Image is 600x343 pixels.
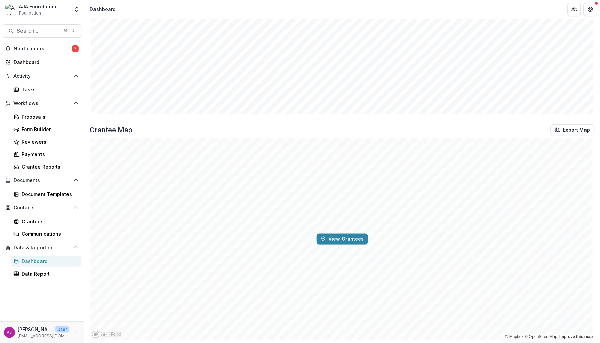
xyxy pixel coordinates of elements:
[13,245,71,251] span: Data & Reporting
[5,4,16,15] img: AJA Foundation
[17,28,59,34] span: Search...
[22,138,76,145] div: Reviewers
[525,335,557,339] a: OpenStreetMap
[11,268,81,279] a: Data Report
[3,43,81,54] button: Notifications7
[19,10,41,16] span: Foundation
[22,230,76,237] div: Communications
[90,6,116,13] div: Dashboard
[22,86,76,93] div: Tasks
[18,333,69,339] p: [EMAIL_ADDRESS][DOMAIN_NAME]
[11,161,81,172] a: Grantee Reports
[568,3,581,16] button: Partners
[584,3,597,16] button: Get Help
[87,4,118,14] nav: breadcrumb
[13,101,71,106] span: Workflows
[19,3,56,10] div: AJA Foundation
[3,70,81,81] button: Open Activity
[3,242,81,253] button: Open Data & Reporting
[11,84,81,95] a: Tasks
[3,202,81,213] button: Open Contacts
[13,59,76,66] div: Dashboard
[3,175,81,186] button: Open Documents
[13,205,71,211] span: Contacts
[22,163,76,170] div: Grantee Reports
[13,73,71,79] span: Activity
[3,57,81,68] a: Dashboard
[3,24,81,38] button: Search...
[11,124,81,135] a: Form Builder
[3,98,81,109] button: Open Workflows
[72,328,80,337] button: More
[317,234,368,245] button: View Grantees
[18,326,53,333] p: [PERSON_NAME]
[11,149,81,160] a: Payments
[22,126,76,133] div: Form Builder
[11,228,81,239] a: Communications
[13,178,71,183] span: Documents
[90,126,132,134] h2: Grantee Map
[505,335,524,339] a: Mapbox
[22,218,76,225] div: Grantees
[72,3,81,16] button: Open entity switcher
[22,270,76,277] div: Data Report
[560,335,593,339] a: Improve this map
[11,189,81,200] a: Document Templates
[55,326,69,333] p: User
[11,136,81,147] a: Reviewers
[62,27,76,35] div: ⌘ + K
[22,191,76,198] div: Document Templates
[551,124,595,135] button: Export Map
[92,331,121,338] a: Mapbox homepage
[11,256,81,267] a: Dashboard
[22,151,76,158] div: Payments
[22,258,76,265] div: Dashboard
[22,113,76,120] div: Proposals
[11,216,81,227] a: Grantees
[13,46,72,52] span: Notifications
[7,330,12,335] div: Karen Jarrett
[11,111,81,122] a: Proposals
[72,45,79,52] span: 7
